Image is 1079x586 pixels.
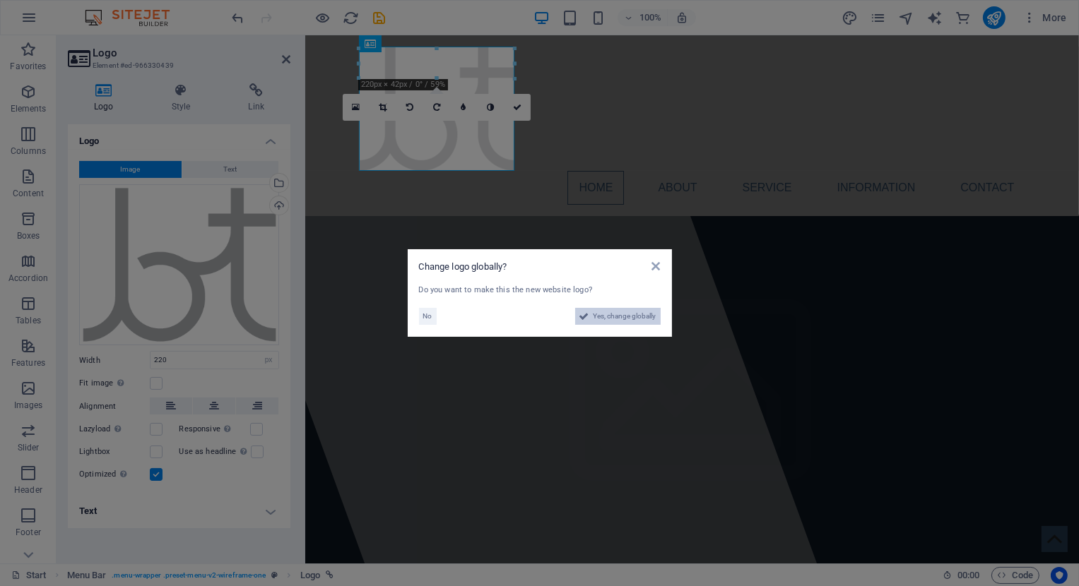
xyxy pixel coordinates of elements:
button: No [419,308,437,325]
div: Do you want to make this the new website logo? [419,285,661,297]
span: Yes, change globally [594,308,656,325]
span: Change logo globally? [419,261,507,272]
span: No [423,308,432,325]
button: Yes, change globally [575,308,661,325]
